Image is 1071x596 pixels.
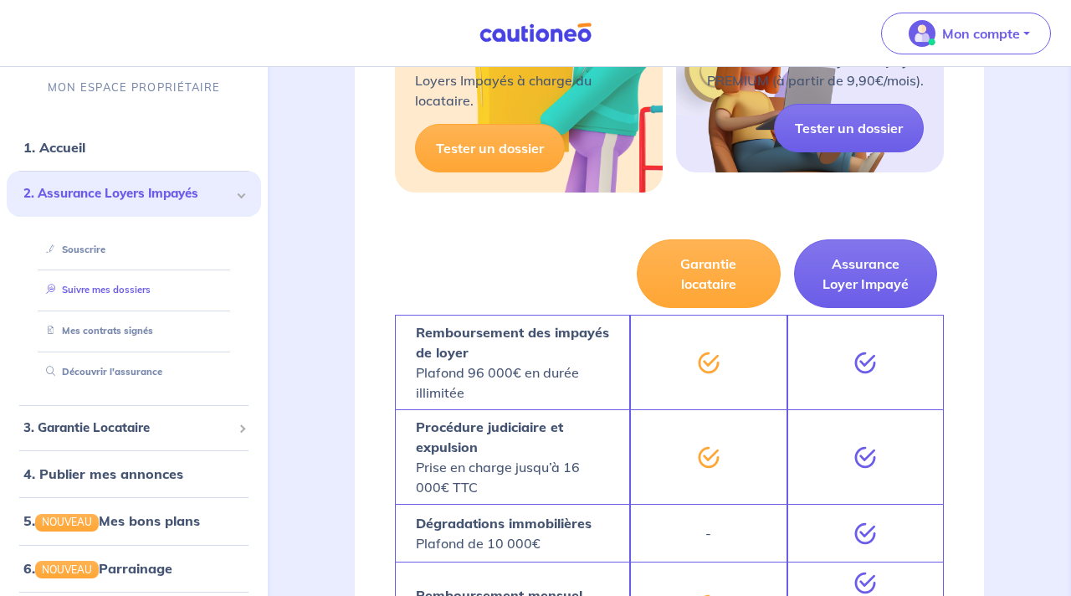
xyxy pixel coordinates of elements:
[630,504,787,562] div: -
[39,325,153,337] a: Mes contrats signés
[48,80,220,95] p: MON ESPACE PROPRIÉTAIRE
[794,239,937,308] button: Assurance Loyer Impayé
[774,104,924,152] a: Tester un dossier
[881,13,1051,54] button: illu_account_valid_menu.svgMon compte
[416,324,609,361] strong: Remboursement des impayés de loyer
[909,20,935,47] img: illu_account_valid_menu.svg
[7,412,261,444] div: 3. Garantie Locataire
[39,285,151,296] a: Suivre mes dossiers
[23,419,232,438] span: 3. Garantie Locataire
[27,277,241,305] div: Suivre mes dossiers
[7,171,261,217] div: 2. Assurance Loyers Impayés
[416,419,563,455] strong: Procédure judiciaire et expulsion
[416,513,592,553] p: Plafond de 10 000€
[416,417,609,497] p: Prise en charge jusqu’à 16 000€ TTC
[27,236,241,264] div: Souscrire
[23,184,232,203] span: 2. Assurance Loyers Impayés
[23,139,85,156] a: 1. Accueil
[23,560,172,577] a: 6.NOUVEAUParrainage
[23,513,200,530] a: 5.NOUVEAUMes bons plans
[7,131,261,164] div: 1. Accueil
[39,244,105,255] a: Souscrire
[415,124,565,172] a: Tester un dossier
[637,239,780,308] button: Garantie locataire
[7,552,261,585] div: 6.NOUVEAUParrainage
[27,317,241,345] div: Mes contrats signés
[473,23,598,44] img: Cautioneo
[416,515,592,532] strong: Dégradations immobilières
[7,505,261,538] div: 5.NOUVEAUMes bons plans
[39,366,162,378] a: Découvrir l'assurance
[27,358,241,386] div: Découvrir l'assurance
[23,466,183,483] a: 4. Publier mes annonces
[416,322,609,403] p: Plafond 96 000€ en durée illimitée
[942,23,1020,44] p: Mon compte
[7,458,261,491] div: 4. Publier mes annonces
